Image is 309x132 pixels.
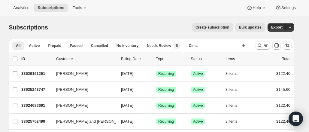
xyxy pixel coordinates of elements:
[56,87,88,93] span: [PERSON_NAME]
[282,56,290,62] p: Total
[276,87,290,92] span: $145.60
[193,119,203,124] span: Active
[21,101,290,110] div: 33624686691[PERSON_NAME][DATE]SuccessRecurringSuccessActive3 items$122.40
[276,119,290,124] span: $122.40
[239,41,248,50] button: Create new view
[56,118,129,124] span: [PERSON_NAME] and [PERSON_NAME]
[117,43,138,48] span: No inventory
[9,24,48,31] span: Subscriptions
[56,56,116,62] p: Customer
[271,25,283,30] span: Export
[158,119,174,124] span: Recurring
[147,43,171,48] span: Needs Review
[48,43,61,48] span: Prepaid
[226,87,237,92] span: 3 items
[21,56,51,62] p: ID
[56,71,88,77] span: [PERSON_NAME]
[193,103,203,108] span: Active
[38,5,64,10] span: Subscriptions
[281,5,296,10] span: Settings
[189,43,198,48] span: Cima
[34,4,68,12] button: Subscriptions
[283,41,292,50] button: Sort the results
[193,71,203,76] span: Active
[289,112,303,126] div: Open Intercom Messenger
[121,71,133,76] span: [DATE]
[176,43,178,48] span: 5
[253,5,261,10] span: Help
[16,43,20,48] span: All
[191,56,221,62] p: Status
[158,87,174,92] span: Recurring
[21,103,51,109] p: 33624686691
[226,56,256,62] div: Items
[121,103,133,108] span: [DATE]
[276,71,290,76] span: $122.40
[69,4,92,12] button: Tools
[226,85,244,94] button: 3 items
[29,43,40,48] span: Active
[239,25,262,30] span: Bulk updates
[53,117,113,126] button: [PERSON_NAME] and [PERSON_NAME]
[53,69,113,78] button: [PERSON_NAME]
[226,103,237,108] span: 3 items
[226,101,244,110] button: 3 items
[192,23,233,32] button: Create subscription
[195,25,229,30] span: Create subscription
[13,5,29,10] span: Analytics
[21,117,290,126] div: 33625702499[PERSON_NAME] and [PERSON_NAME][DATE]SuccessRecurringSuccessActive3 items$122.40
[121,56,151,62] p: Billing Date
[158,103,174,108] span: Recurring
[226,119,237,124] span: 3 items
[91,43,108,48] span: Cancelled
[121,119,133,124] span: [DATE]
[53,85,113,94] button: [PERSON_NAME]
[243,4,270,12] button: Help
[56,103,88,109] span: [PERSON_NAME]
[226,71,237,76] span: 3 items
[73,5,82,10] span: Tools
[276,103,290,108] span: $122.40
[268,23,286,32] button: Export
[272,41,281,50] button: Customize table column order and visibility
[121,87,133,92] span: [DATE]
[21,71,51,77] p: 33626161251
[21,87,51,93] p: 33625243747
[70,43,83,48] span: Paused
[21,56,290,62] div: IDCustomerBilling DateTypeStatusItemsTotal
[256,41,270,50] button: Search and filter results
[158,71,174,76] span: Recurring
[21,118,51,124] p: 33625702499
[226,117,244,126] button: 3 items
[272,4,299,12] button: Settings
[235,23,265,32] button: Bulk updates
[156,56,186,62] div: Type
[193,87,203,92] span: Active
[10,4,33,12] button: Analytics
[21,69,290,78] div: 33626161251[PERSON_NAME][DATE]SuccessRecurringSuccessActive3 items$122.40
[21,85,290,94] div: 33625243747[PERSON_NAME][DATE]SuccessRecurringSuccessActive3 items$145.60
[53,101,113,110] button: [PERSON_NAME]
[226,69,244,78] button: 3 items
